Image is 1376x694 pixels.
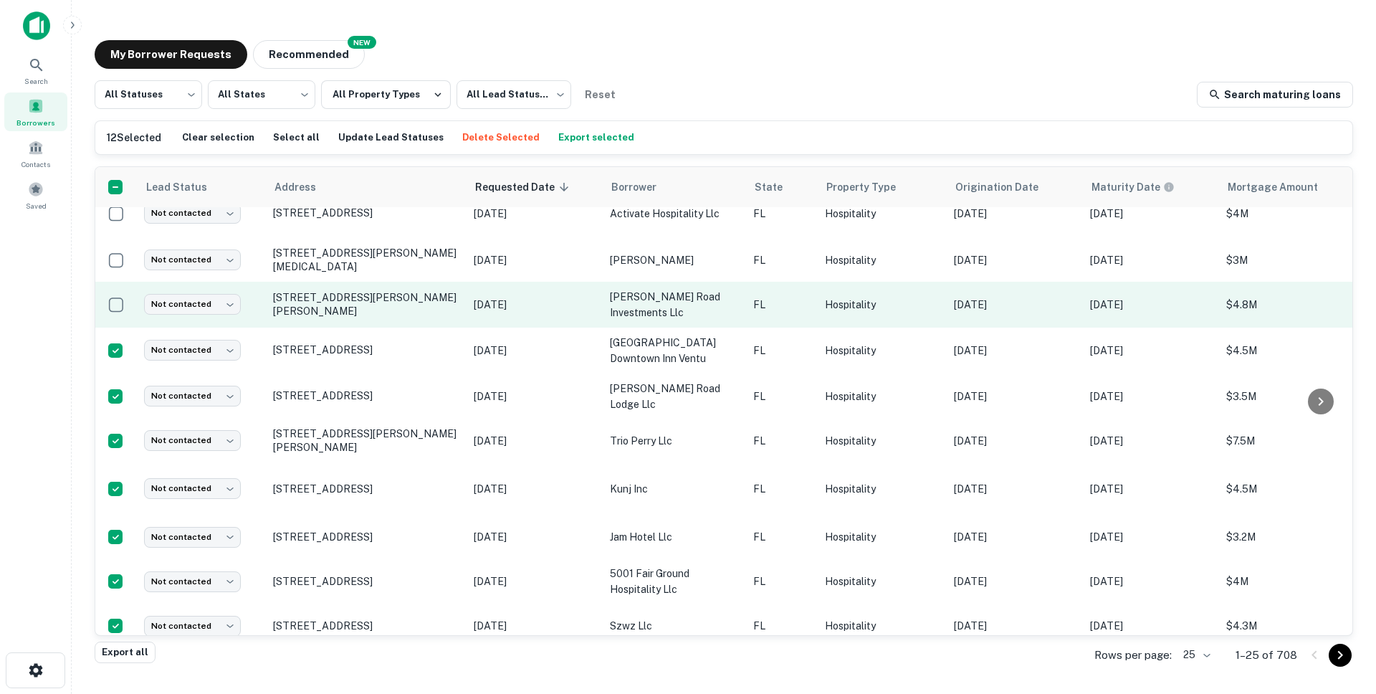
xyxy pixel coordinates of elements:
p: Rows per page: [1094,647,1172,664]
p: [DATE] [1090,206,1212,222]
p: [DATE] [1090,297,1212,313]
p: activate hospitality llc [610,206,739,222]
button: Export all [95,642,156,663]
p: [STREET_ADDRESS] [273,206,459,219]
p: FL [753,252,811,268]
p: FL [753,574,811,589]
p: [DATE] [474,252,596,268]
button: Reset [577,80,623,109]
h6: 12 Selected [107,130,161,146]
p: [STREET_ADDRESS] [273,619,459,632]
th: Address [266,167,467,207]
th: Property Type [818,167,947,207]
p: 5001 fair ground hospitality llc [610,566,739,597]
p: [DATE] [474,574,596,589]
p: [STREET_ADDRESS] [273,343,459,356]
th: Borrower [603,167,746,207]
p: [PERSON_NAME] road investments llc [610,289,739,320]
button: Update Lead Statuses [335,127,447,148]
span: Maturity dates displayed may be estimated. Please contact the lender for the most accurate maturi... [1091,179,1193,195]
p: $7.5M [1226,433,1355,449]
p: [DATE] [1090,433,1212,449]
p: [STREET_ADDRESS] [273,531,459,543]
span: Mortgage Amount [1228,179,1337,196]
span: Borrower [611,179,675,196]
div: Not contacted [144,616,241,637]
p: [STREET_ADDRESS][PERSON_NAME][PERSON_NAME] [273,291,459,317]
p: [DATE] [954,297,1076,313]
p: [DATE] [954,343,1076,358]
p: FL [753,433,811,449]
p: [DATE] [1090,481,1212,497]
p: $4M [1226,206,1355,222]
p: $4M [1226,574,1355,589]
p: szwz llc [610,618,739,634]
p: [DATE] [954,529,1076,545]
div: Saved [4,176,67,214]
p: [DATE] [474,206,596,222]
div: Borrowers [4,92,67,131]
p: [DATE] [954,252,1076,268]
span: Saved [26,200,47,211]
p: kunj inc [610,481,739,497]
p: [DATE] [954,206,1076,222]
span: Property Type [826,179,914,196]
p: [STREET_ADDRESS] [273,389,459,402]
p: [DATE] [954,433,1076,449]
button: My Borrower Requests [95,40,247,69]
p: $3.5M [1226,389,1355,404]
p: [STREET_ADDRESS][PERSON_NAME][PERSON_NAME] [273,427,459,453]
th: Maturity dates displayed may be estimated. Please contact the lender for the most accurate maturi... [1083,167,1219,207]
span: Borrowers [16,117,55,128]
p: $3.2M [1226,529,1355,545]
a: Contacts [4,134,67,173]
p: FL [753,343,811,358]
p: $4.8M [1226,297,1355,313]
a: Search [4,51,67,90]
button: Delete Selected [459,127,543,148]
p: [DATE] [954,389,1076,404]
p: $3M [1226,252,1355,268]
p: [DATE] [474,389,596,404]
th: Mortgage Amount [1219,167,1362,207]
p: Hospitality [825,618,940,634]
img: capitalize-icon.png [23,11,50,40]
p: Hospitality [825,252,940,268]
p: $4.5M [1226,343,1355,358]
p: FL [753,618,811,634]
div: Not contacted [144,386,241,407]
th: Origination Date [947,167,1083,207]
p: Hospitality [825,433,940,449]
button: Recommended [253,40,365,69]
p: [STREET_ADDRESS] [273,483,459,495]
p: [DATE] [954,574,1076,589]
p: [DATE] [954,481,1076,497]
iframe: Chat Widget [1304,579,1376,648]
th: Lead Status [137,167,266,207]
p: FL [753,529,811,545]
p: [DATE] [954,618,1076,634]
span: Lead Status [145,179,226,196]
p: [DATE] [1090,529,1212,545]
p: [DATE] [1090,252,1212,268]
p: Hospitality [825,343,940,358]
p: [DATE] [1090,389,1212,404]
span: Search [24,75,48,87]
span: State [755,179,801,196]
span: Address [274,179,335,196]
div: Not contacted [144,340,241,361]
th: State [746,167,818,207]
p: jam hotel llc [610,529,739,545]
button: All Property Types [321,80,451,109]
p: Hospitality [825,574,940,589]
p: FL [753,389,811,404]
span: Requested Date [475,179,573,196]
span: Contacts [21,158,50,170]
p: [DATE] [474,433,596,449]
th: Requested Date [467,167,603,207]
p: [DATE] [1090,574,1212,589]
p: [DATE] [474,618,596,634]
button: Select all [269,127,323,148]
div: 25 [1177,645,1213,665]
